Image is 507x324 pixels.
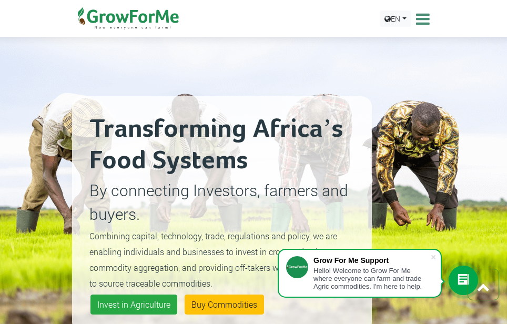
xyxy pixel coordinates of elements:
small: Combining capital, technology, trade, regulations and policy, we are enabling individuals and bus... [89,230,353,289]
h2: Transforming Africa’s Food Systems [89,114,354,177]
p: By connecting Investors, farmers and buyers. [89,178,354,226]
div: Hello! Welcome to Grow For Me where everyone can farm and trade Agric commodities. I'm here to help. [313,267,430,290]
div: Grow For Me Support [313,256,430,265]
a: Buy Commodities [185,295,264,315]
a: EN [380,11,411,27]
a: Invest in Agriculture [90,295,177,315]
